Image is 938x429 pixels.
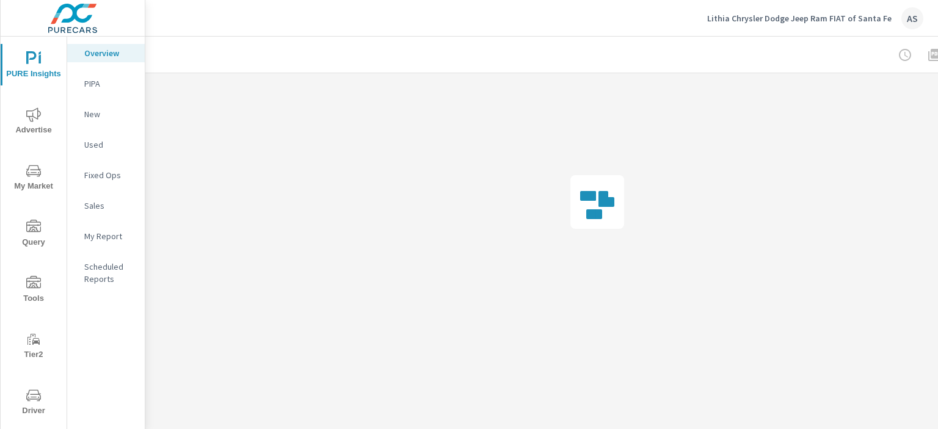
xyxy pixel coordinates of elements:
p: Sales [84,200,135,212]
span: Query [4,220,63,250]
p: Lithia Chrysler Dodge Jeep Ram FIAT of Santa Fe [707,13,892,24]
div: My Report [67,227,145,245]
span: Tools [4,276,63,306]
div: PIPA [67,74,145,93]
span: Tier2 [4,332,63,362]
p: PIPA [84,78,135,90]
div: Fixed Ops [67,166,145,184]
div: Scheduled Reports [67,258,145,288]
p: Fixed Ops [84,169,135,181]
p: My Report [84,230,135,242]
p: New [84,108,135,120]
span: My Market [4,164,63,193]
p: Scheduled Reports [84,261,135,285]
div: New [67,105,145,123]
div: AS [901,7,923,29]
p: Overview [84,47,135,59]
span: PURE Insights [4,51,63,81]
div: Used [67,135,145,154]
div: Sales [67,196,145,215]
div: Overview [67,44,145,62]
span: Advertise [4,107,63,137]
p: Used [84,139,135,151]
span: Driver [4,388,63,418]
